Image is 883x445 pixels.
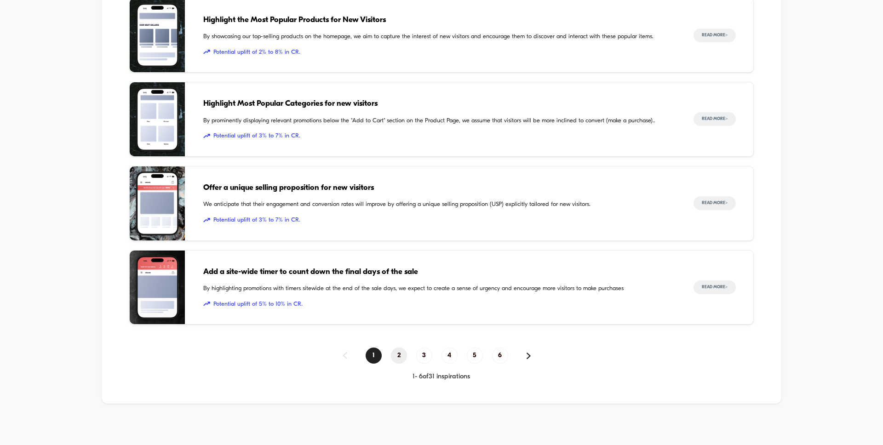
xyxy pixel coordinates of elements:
[203,32,675,41] span: By showcasing our top-selling products on the homepage, we aim to capture the interest of new vis...
[203,131,675,141] span: Potential uplift of 3% to 7% in CR.
[694,280,736,294] button: Read More>
[203,200,675,209] span: We anticipate that their engagement and conversion rates will improve by offering a unique sellin...
[527,353,531,359] img: pagination forward
[467,348,483,364] span: 5
[203,266,675,278] span: Add a site-wide timer to count down the final days of the sale
[129,373,754,381] div: 1 - 6 of 31 inspirations
[203,116,675,126] span: By prominently displaying relevant promotions below the "Add to Cart" section on the Product Page...
[203,300,675,309] span: Potential uplift of 5% to 10% in CR.
[203,48,675,57] span: Potential uplift of 2% to 8% in CR.
[391,348,407,364] span: 2
[492,348,508,364] span: 6
[130,82,185,156] img: By prominently displaying relevant promotions below the "Add to Cart" section on the Product Page...
[694,112,736,126] button: Read More>
[130,251,185,325] img: By highlighting promotions with timers sitewide at the end of the sale days, we expect to create ...
[203,216,675,225] span: Potential uplift of 3% to 7% in CR.
[130,166,185,240] img: We anticipate that their engagement and conversion rates will improve by offering a unique sellin...
[694,196,736,210] button: Read More>
[203,284,675,293] span: By highlighting promotions with timers sitewide at the end of the sale days, we expect to create ...
[416,348,432,364] span: 3
[441,348,458,364] span: 4
[203,98,675,110] span: Highlight Most Popular Categories for new visitors
[366,348,382,364] span: 1
[694,29,736,42] button: Read More>
[203,14,675,26] span: Highlight the Most Popular Products for New Visitors
[203,182,675,194] span: Offer a unique selling proposition for new visitors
